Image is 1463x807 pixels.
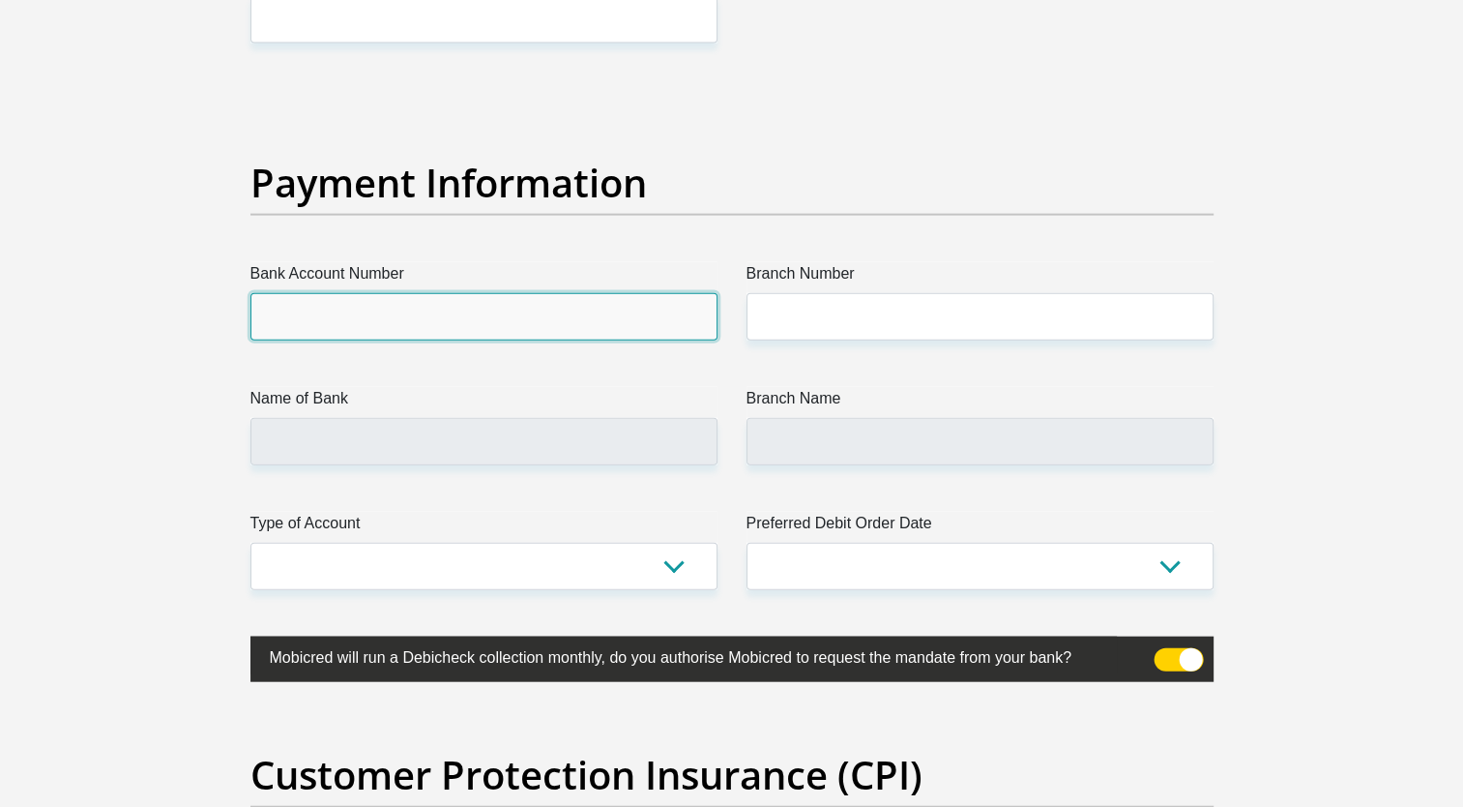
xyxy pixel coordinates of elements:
[250,262,717,293] label: Bank Account Number
[250,752,1214,798] h2: Customer Protection Insurance (CPI)
[746,293,1214,341] input: Branch Number
[250,387,717,418] label: Name of Bank
[250,293,717,341] input: Bank Account Number
[250,160,1214,206] h2: Payment Information
[746,387,1214,418] label: Branch Name
[250,512,717,543] label: Type of Account
[746,418,1214,465] input: Branch Name
[250,637,1117,674] label: Mobicred will run a Debicheck collection monthly, do you authorise Mobicred to request the mandat...
[746,262,1214,293] label: Branch Number
[746,512,1214,543] label: Preferred Debit Order Date
[250,418,717,465] input: Name of Bank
